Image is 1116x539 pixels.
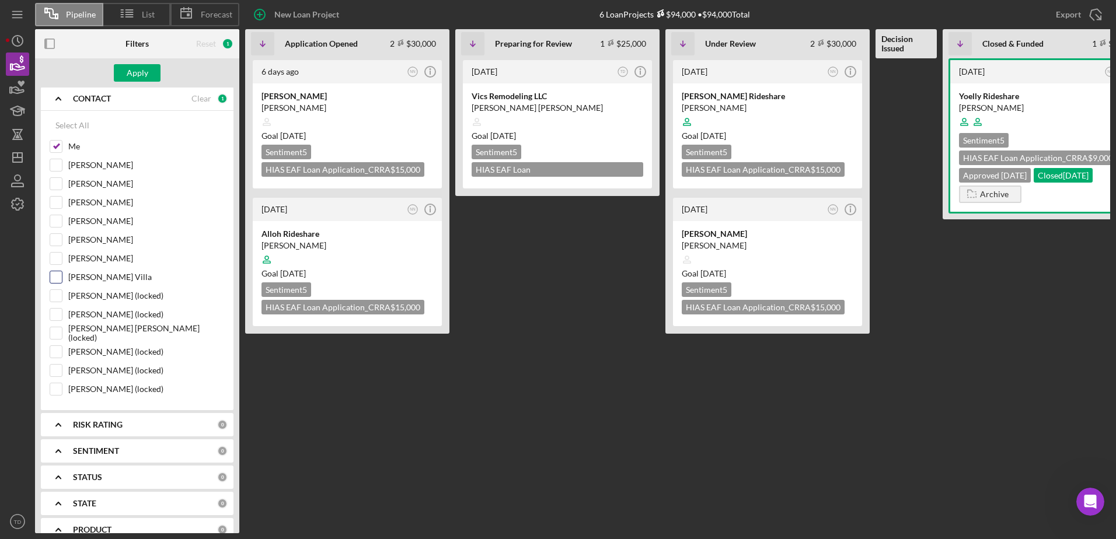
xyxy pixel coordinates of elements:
button: Help [156,364,233,411]
div: 0 [217,498,228,509]
div: Sentiment 5 [959,133,1009,148]
a: [DATE]NN[PERSON_NAME] Rideshare[PERSON_NAME]Goal [DATE]Sentiment5HIAS EAF Loan Application_CRRA$1... [671,58,864,190]
div: Archive [980,185,1009,203]
span: Goal [472,131,516,141]
p: How can we help? [23,123,210,142]
div: [PERSON_NAME] [261,90,433,102]
span: Goal [261,131,306,141]
label: [PERSON_NAME] (locked) [68,309,225,320]
div: Apply [127,64,148,82]
span: Goal [261,268,306,278]
b: SENTIMENT [73,446,119,456]
text: NN [830,207,836,211]
div: Vics Remodeling LLC [472,90,643,102]
div: Alloh Rideshare [261,228,433,240]
label: [PERSON_NAME] [68,159,225,171]
iframe: Intercom live chat [1076,488,1104,516]
div: HIAS EAF Loan Application_CRRA $15,000 [261,300,424,314]
button: Export [1044,3,1110,26]
div: [PERSON_NAME] [52,196,120,208]
label: [PERSON_NAME] [68,215,225,227]
div: Select All [55,114,89,137]
label: [PERSON_NAME] [68,234,225,246]
div: Approved [DATE] [959,168,1031,183]
button: NN [825,64,841,80]
b: Application Opened [285,39,358,48]
b: RISK RATING [73,420,123,429]
a: 6 days agoNN[PERSON_NAME][PERSON_NAME]Goal [DATE]Sentiment5HIAS EAF Loan Application_CRRA$15,000 [251,58,444,190]
div: Profile image for ChristinaHi [PERSON_NAME], Wanted to update you that we have made a fix in the ... [12,174,221,218]
div: How to Create a Test Project [24,327,196,339]
label: [PERSON_NAME] (locked) [68,365,225,376]
div: Sentiment 5 [472,145,521,159]
span: Search for help [24,235,95,247]
div: [PERSON_NAME] [261,240,433,251]
b: Decision Issued [881,34,931,53]
label: Me [68,141,225,152]
div: • [DATE] [122,196,155,208]
label: [PERSON_NAME] (locked) [68,290,225,302]
div: [PERSON_NAME] [261,102,433,114]
div: [PERSON_NAME] [682,228,853,240]
img: Profile image for Christina [24,184,47,208]
div: Recent message [24,167,210,179]
button: TD [615,64,631,80]
div: New Loan Project [274,3,339,26]
b: Filters [125,39,149,48]
img: logo [23,22,42,41]
div: Sentiment 5 [261,145,311,159]
div: [PERSON_NAME] Rideshare [682,90,853,102]
span: Pipeline [66,10,96,19]
button: TD [6,510,29,533]
div: Close [201,19,222,40]
time: 2025-07-07 18:20 [261,204,287,214]
div: Update Permissions Settings [17,257,217,279]
text: NN [410,207,416,211]
div: HIAS EAF Loan Application_[US_STATE] $25,000 [472,162,643,177]
a: [DATE]TDVics Remodeling LLC[PERSON_NAME] [PERSON_NAME]Goal [DATE]Sentiment5HIAS EAF Loan Applicat... [461,58,654,190]
div: 0 [217,524,228,535]
button: Search for help [17,229,217,253]
b: STATUS [73,473,102,482]
button: Archive [959,185,1021,203]
time: 2025-08-19 18:06 [472,66,497,76]
div: [PERSON_NAME] [682,240,853,251]
button: NN [405,202,421,218]
div: Update Permissions Settings [24,262,196,274]
span: Messages [97,393,137,401]
span: Home [26,393,52,401]
text: NN [410,69,416,73]
button: NN [405,64,421,80]
div: Pipeline and Forecast View [17,279,217,300]
div: 1 [222,38,233,50]
button: Apply [114,64,161,82]
a: [DATE]NN[PERSON_NAME][PERSON_NAME]Goal [DATE]Sentiment5HIAS EAF Loan Application_CRRA$15,000 [671,196,864,328]
label: [PERSON_NAME] [PERSON_NAME] (locked) [68,327,225,339]
div: 2 $30,000 [810,38,856,48]
label: [PERSON_NAME] (locked) [68,346,225,358]
b: Preparing for Review [495,39,572,48]
label: [PERSON_NAME] (locked) [68,383,225,395]
div: Archive a Project [24,305,196,317]
button: Messages [78,364,155,411]
div: Reset [196,39,216,48]
text: TD [620,69,626,73]
div: Sentiment 5 [261,282,311,297]
div: Closed [DATE] [1034,168,1093,183]
time: 2025-08-15 19:39 [682,66,707,76]
div: How to Create a Test Project [17,322,217,344]
p: Hi [PERSON_NAME] 👋 [23,83,210,123]
button: New Loan Project [245,3,351,26]
div: Sentiment 5 [682,282,731,297]
text: TD [14,519,22,525]
div: Sentiment 5 [682,145,731,159]
label: [PERSON_NAME] [68,197,225,208]
div: HIAS EAF Loan Application_CRRA $15,000 [682,162,845,177]
img: Profile image for Allison [147,19,170,42]
div: Pipeline and Forecast View [24,283,196,296]
div: [PERSON_NAME] [PERSON_NAME] [472,102,643,114]
label: [PERSON_NAME] [68,253,225,264]
div: 1 [217,93,228,104]
time: 10/18/2025 [490,131,516,141]
span: Forecast [201,10,232,19]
